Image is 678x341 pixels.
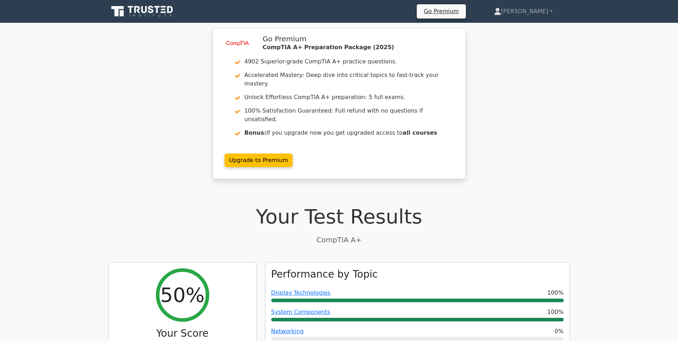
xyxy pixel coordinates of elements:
[225,154,293,167] a: Upgrade to Premium
[477,4,570,19] a: [PERSON_NAME]
[420,6,463,16] a: Go Premium
[555,327,563,336] span: 0%
[115,327,251,340] h3: Your Score
[547,308,564,316] span: 100%
[271,268,378,280] h3: Performance by Topic
[271,328,304,335] a: Networking
[109,205,570,228] h1: Your Test Results
[109,234,570,245] p: CompTIA A+
[160,283,204,307] h2: 50%
[547,289,564,297] span: 100%
[271,289,331,296] a: Display Technologies
[271,309,330,315] a: System Components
